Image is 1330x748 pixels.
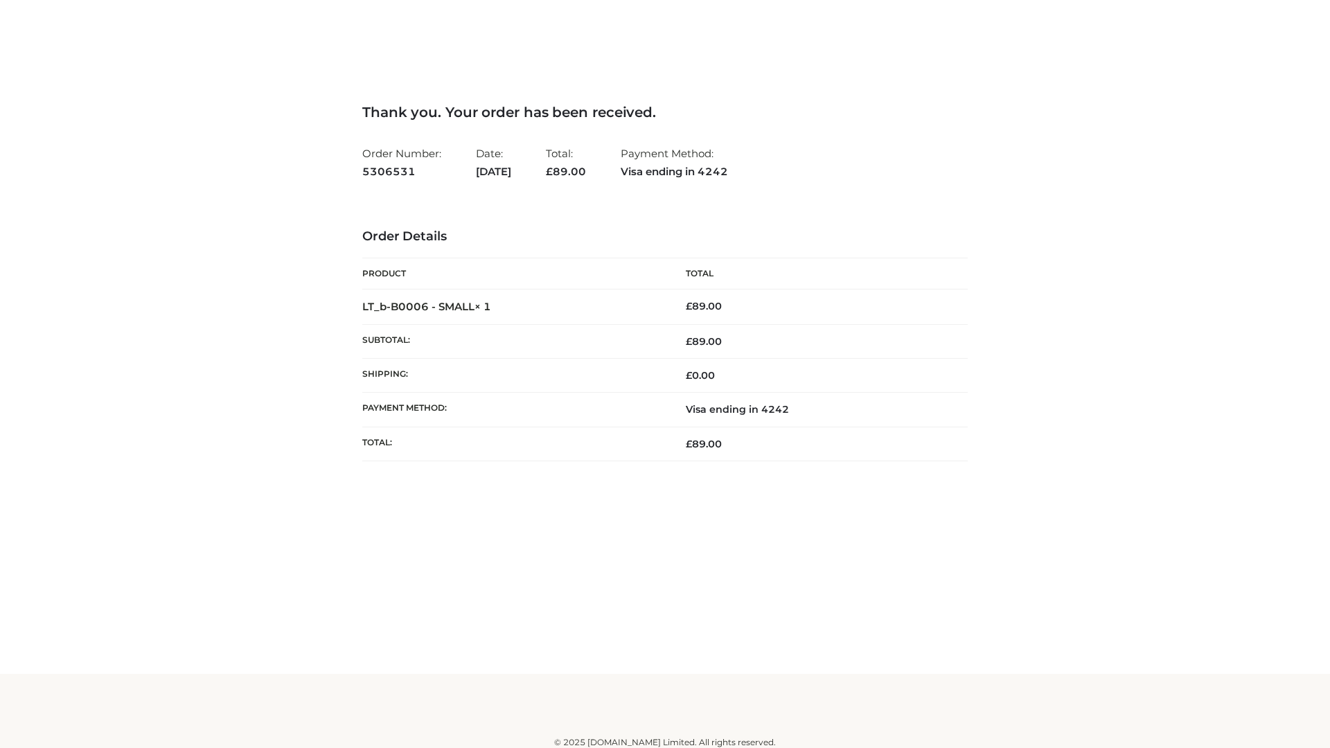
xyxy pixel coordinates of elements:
span: £ [686,438,692,450]
strong: [DATE] [476,163,511,181]
th: Shipping: [362,359,665,393]
strong: LT_b-B0006 - SMALL [362,300,491,313]
span: £ [686,369,692,382]
td: Visa ending in 4242 [665,393,968,427]
th: Total: [362,427,665,461]
th: Payment method: [362,393,665,427]
span: 89.00 [546,165,586,178]
span: 89.00 [686,438,722,450]
bdi: 0.00 [686,369,715,382]
h3: Order Details [362,229,968,244]
li: Payment Method: [621,141,728,184]
li: Date: [476,141,511,184]
li: Total: [546,141,586,184]
th: Subtotal: [362,324,665,358]
span: 89.00 [686,335,722,348]
span: £ [686,335,692,348]
th: Total [665,258,968,290]
span: £ [546,165,553,178]
span: £ [686,300,692,312]
h3: Thank you. Your order has been received. [362,104,968,121]
li: Order Number: [362,141,441,184]
bdi: 89.00 [686,300,722,312]
strong: Visa ending in 4242 [621,163,728,181]
strong: × 1 [475,300,491,313]
th: Product [362,258,665,290]
strong: 5306531 [362,163,441,181]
